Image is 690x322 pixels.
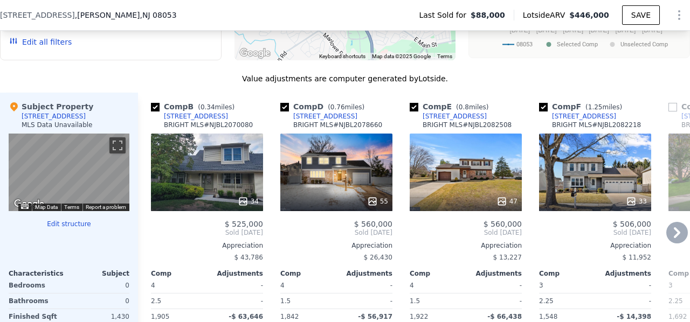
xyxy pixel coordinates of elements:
div: Appreciation [539,241,651,250]
span: , NJ 08053 [140,11,177,19]
a: [STREET_ADDRESS] [539,112,616,121]
span: 0.8 [459,103,469,111]
div: Subject [69,269,129,278]
div: - [339,278,392,293]
div: [STREET_ADDRESS] [423,112,487,121]
div: Adjustments [595,269,651,278]
text: [DATE] [510,26,530,34]
button: Keyboard shortcuts [319,53,365,60]
div: 2.5 [151,293,205,309]
div: Bathrooms [9,293,67,309]
span: $ 43,786 [234,254,263,261]
span: Sold [DATE] [151,228,263,237]
img: Google [237,46,273,60]
div: [STREET_ADDRESS] [552,112,616,121]
div: Bedrooms [9,278,67,293]
a: [STREET_ADDRESS] [410,112,487,121]
span: 4 [410,282,414,289]
span: ( miles) [581,103,626,111]
button: Edit all filters [9,37,72,47]
a: Terms [437,53,452,59]
div: [STREET_ADDRESS] [293,112,357,121]
button: SAVE [622,5,660,25]
span: ( miles) [323,103,369,111]
span: Sold [DATE] [539,228,651,237]
span: $88,000 [471,10,505,20]
div: Comp D [280,101,369,112]
a: Open this area in Google Maps (opens a new window) [237,46,273,60]
span: $ 26,430 [364,254,392,261]
div: MLS Data Unavailable [22,121,93,129]
img: Google [11,197,47,211]
span: $ 560,000 [354,220,392,228]
div: Appreciation [410,241,522,250]
div: 0 [71,278,129,293]
button: Edit structure [9,220,129,228]
span: Sold [DATE] [410,228,522,237]
text: [DATE] [589,26,609,34]
div: 1.5 [280,293,334,309]
a: Report a problem [86,204,126,210]
span: , [PERSON_NAME] [75,10,177,20]
a: [STREET_ADDRESS] [280,112,357,121]
span: -$ 63,646 [229,313,263,320]
text: [DATE] [616,26,636,34]
div: [STREET_ADDRESS] [22,112,86,121]
span: 1,842 [280,313,299,320]
a: Terms [64,204,79,210]
span: ( miles) [452,103,493,111]
span: 1.25 [588,103,603,111]
div: Adjustments [466,269,522,278]
button: Map Data [35,204,58,211]
text: Unselected Comp [620,41,668,48]
div: - [597,278,651,293]
a: Open this area in Google Maps (opens a new window) [11,197,47,211]
div: Map [9,134,129,211]
div: Comp F [539,101,626,112]
span: 0.76 [330,103,345,111]
div: Comp E [410,101,493,112]
div: Comp [539,269,595,278]
span: $ 525,000 [225,220,263,228]
span: -$ 66,438 [487,313,522,320]
text: [DATE] [536,26,557,34]
div: BRIGHT MLS # NJBL2082508 [423,121,512,129]
div: Comp [280,269,336,278]
div: Subject Property [9,101,93,112]
div: Adjustments [336,269,392,278]
div: Comp [151,269,207,278]
div: 55 [367,196,388,207]
span: $ 506,000 [613,220,651,228]
text: [DATE] [642,26,663,34]
span: ( miles) [194,103,239,111]
button: Keyboard shortcuts [21,204,29,209]
span: $ 13,227 [493,254,522,261]
div: BRIGHT MLS # NJBL2078660 [293,121,382,129]
div: - [209,293,263,309]
div: Appreciation [151,241,263,250]
button: Toggle fullscreen view [109,137,126,153]
span: $446,000 [569,11,609,19]
div: BRIGHT MLS # NJBL2082218 [552,121,641,129]
div: - [468,293,522,309]
div: - [209,278,263,293]
span: 4 [280,282,285,289]
div: - [339,293,392,309]
span: 3 [668,282,673,289]
span: 3 [539,282,543,289]
div: Street View [9,134,129,211]
div: Comp [410,269,466,278]
span: 1,905 [151,313,169,320]
span: Last Sold for [419,10,471,20]
div: 47 [496,196,517,207]
span: -$ 56,917 [358,313,392,320]
div: Comp B [151,101,239,112]
span: 1,548 [539,313,557,320]
span: 1,692 [668,313,687,320]
div: - [468,278,522,293]
span: 0.34 [201,103,215,111]
span: 4 [151,282,155,289]
button: Show Options [668,4,690,26]
div: Adjustments [207,269,263,278]
text: Selected Comp [557,41,598,48]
